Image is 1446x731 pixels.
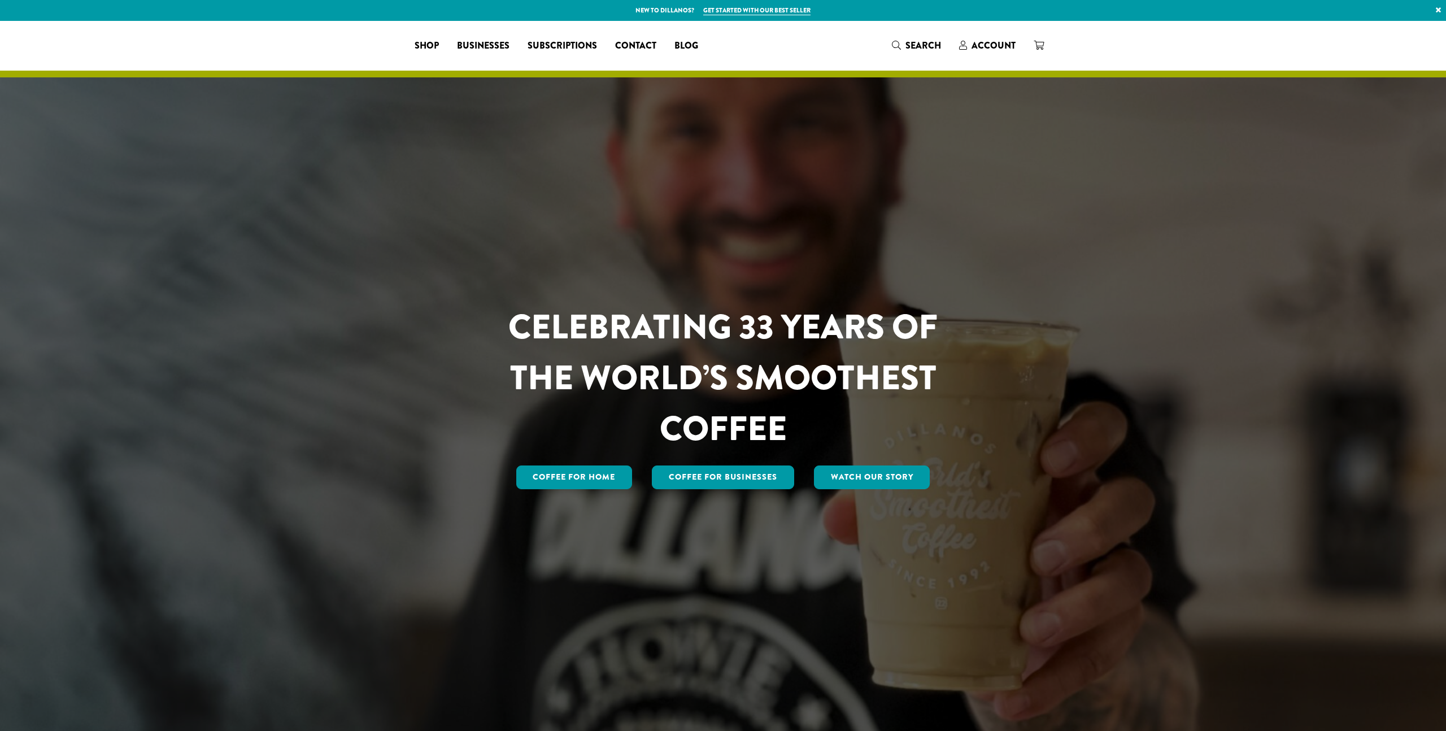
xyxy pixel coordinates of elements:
a: Shop [406,37,448,55]
span: Search [905,39,941,52]
a: Get started with our best seller [703,6,811,15]
span: Subscriptions [528,39,597,53]
span: Account [972,39,1016,52]
span: Blog [674,39,698,53]
a: Coffee for Home [516,465,633,489]
a: Watch Our Story [814,465,930,489]
span: Businesses [457,39,509,53]
span: Shop [415,39,439,53]
a: Coffee For Businesses [652,465,794,489]
h1: CELEBRATING 33 YEARS OF THE WORLD’S SMOOTHEST COFFEE [475,302,971,454]
a: Search [883,36,950,55]
span: Contact [615,39,656,53]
